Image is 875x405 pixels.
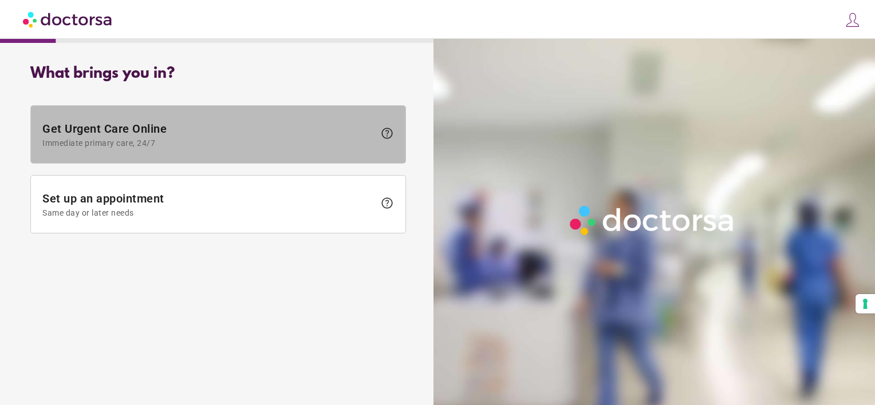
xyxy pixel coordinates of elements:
span: Get Urgent Care Online [42,122,375,148]
span: help [380,196,394,210]
img: Logo-Doctorsa-trans-White-partial-flat.png [565,201,740,240]
img: icons8-customer-100.png [845,12,861,28]
button: Your consent preferences for tracking technologies [856,294,875,313]
span: Set up an appointment [42,192,375,217]
span: Immediate primary care, 24/7 [42,138,375,148]
div: What brings you in? [30,65,406,82]
span: help [380,126,394,140]
img: Doctorsa.com [23,6,113,32]
span: Same day or later needs [42,208,375,217]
